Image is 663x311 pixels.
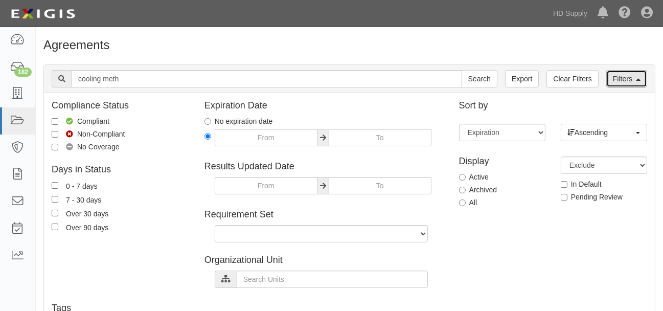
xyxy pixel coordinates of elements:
input: No expiration date [204,118,211,125]
input: Search [462,70,497,87]
div: Over 30 days [66,208,108,219]
a: Export [505,70,539,87]
input: Search [72,70,462,87]
h4: Results Updated Date [204,162,444,172]
input: To [329,177,431,194]
input: From [215,129,317,146]
a: HD Supply [548,3,592,24]
input: 7 - 30 days [52,196,58,203]
input: Search Units [237,271,428,288]
div: 0 - 7 days [66,180,97,191]
a: Filters [606,70,647,87]
h1: Agreements [43,38,655,52]
label: Active [459,172,489,182]
label: In Default [561,179,602,189]
input: Active [459,174,466,181]
i: Help Center - Complianz [619,7,631,19]
h4: Display [459,157,545,167]
input: To [329,129,431,146]
input: All [459,199,466,206]
h4: Requirement Set [204,210,444,220]
input: Pending Review [561,194,567,201]
input: Compliant [52,118,58,125]
img: logo-5460c22ac91f19d4615b14bd174203de0afe785f0fc80cf4dbbc73dc1793850b.png [8,5,78,23]
input: Over 90 days [52,224,58,230]
button: Ascending [561,124,647,141]
label: Compliant [52,116,109,126]
label: Pending Review [561,192,623,202]
h4: Expiration Date [204,101,444,111]
h4: Compliance Status [52,101,189,111]
input: In Default [561,181,567,188]
h4: Days in Status [52,165,189,175]
input: No Coverage [52,144,58,150]
input: 0 - 7 days [52,182,58,189]
h4: Organizational Unit [204,255,444,265]
label: All [459,197,477,208]
label: Non-Compliant [52,129,125,139]
span: Ascending [567,127,634,138]
div: Over 90 days [66,221,108,233]
input: Archived [459,187,466,193]
input: Over 30 days [52,210,58,216]
h4: Sort by [459,101,647,111]
label: Archived [459,185,497,195]
div: 7 - 30 days [66,194,101,205]
div: 182 [14,68,32,77]
input: Non-Compliant [52,131,58,138]
a: Clear Filters [546,70,598,87]
label: No Coverage [52,142,120,152]
input: From [215,177,317,194]
label: No expiration date [204,116,273,126]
